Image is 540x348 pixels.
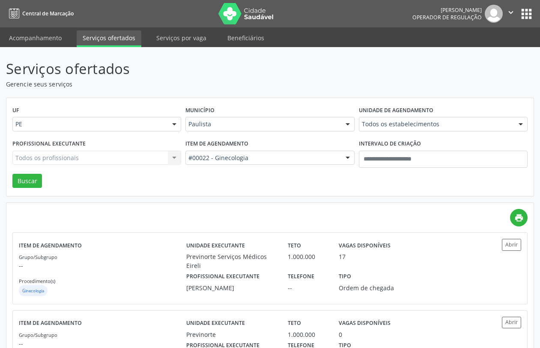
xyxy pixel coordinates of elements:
a: Acompanhamento [3,30,68,45]
img: img [485,5,503,23]
small: Grupo/Subgrupo [19,254,57,260]
span: Paulista [188,120,337,128]
span: #00022 - Ginecologia [188,154,337,162]
div: [PERSON_NAME] [412,6,482,14]
small: Ginecologia [22,288,44,294]
div: -- [288,283,327,292]
div: Previnorte [186,330,276,339]
div: 1.000.000 [288,330,327,339]
label: Município [185,104,215,117]
span: PE [15,120,164,128]
label: Unidade de agendamento [359,104,433,117]
div: 1.000.000 [288,252,327,261]
span: Central de Marcação [22,10,74,17]
small: Procedimento(s) [19,278,55,284]
label: Profissional executante [12,137,86,151]
p: -- [19,339,186,348]
label: Item de agendamento [19,317,82,330]
div: [PERSON_NAME] [186,283,276,292]
label: Unidade executante [186,317,245,330]
label: Profissional executante [186,270,260,283]
label: Telefone [288,270,314,283]
i:  [506,8,516,17]
label: Teto [288,317,301,330]
span: Todos os estabelecimentos [362,120,510,128]
div: Previnorte Serviços Médicos Eireli [186,252,276,270]
a: Central de Marcação [6,6,74,21]
label: Intervalo de criação [359,137,421,151]
i: print [514,213,524,223]
button: Buscar [12,174,42,188]
span: Operador de regulação [412,14,482,21]
button: Abrir [502,317,521,328]
p: -- [19,261,186,270]
label: UF [12,104,19,117]
div: 0 [339,330,342,339]
small: Grupo/Subgrupo [19,332,57,338]
p: Serviços ofertados [6,58,376,80]
button: apps [519,6,534,21]
a: Beneficiários [221,30,270,45]
label: Teto [288,239,301,252]
a: Serviços ofertados [77,30,141,47]
div: Ordem de chegada [339,283,403,292]
a: print [510,209,528,226]
p: Gerencie seus serviços [6,80,376,89]
div: 17 [339,252,346,261]
label: Unidade executante [186,239,245,252]
label: Item de agendamento [185,137,248,151]
label: Item de agendamento [19,239,82,252]
button:  [503,5,519,23]
label: Vagas disponíveis [339,239,391,252]
label: Tipo [339,270,351,283]
label: Vagas disponíveis [339,317,391,330]
button: Abrir [502,239,521,250]
a: Serviços por vaga [150,30,212,45]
